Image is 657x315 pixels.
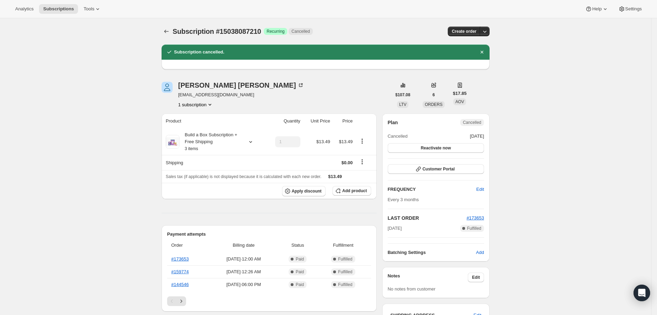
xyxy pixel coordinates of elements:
[332,114,355,129] th: Price
[282,186,326,196] button: Apply discount
[338,282,352,287] span: Fulfilled
[162,114,265,129] th: Product
[391,90,414,100] button: $107.08
[166,174,321,179] span: Sales tax (if applicable) is not displayed because it is calculated with each new order.
[477,47,487,57] button: Dismiss notification
[267,29,284,34] span: Recurring
[425,102,442,107] span: ORDERS
[614,4,646,14] button: Settings
[171,282,189,287] a: #144546
[167,238,209,253] th: Order
[296,269,304,275] span: Paid
[178,82,304,89] div: [PERSON_NAME] [PERSON_NAME]
[357,158,368,166] button: Shipping actions
[592,6,601,12] span: Help
[338,256,352,262] span: Fulfilled
[388,273,468,282] h3: Notes
[171,269,189,274] a: #159774
[421,145,451,151] span: Reactivate now
[316,139,330,144] span: $13.49
[453,90,467,97] span: $17.85
[176,296,186,306] button: Next
[319,242,367,249] span: Fulfillment
[625,6,642,12] span: Settings
[178,101,213,108] button: Product actions
[171,256,189,262] a: #173653
[472,247,488,258] button: Add
[39,4,78,14] button: Subscriptions
[211,242,276,249] span: Billing date
[180,131,242,152] div: Build a Box Subscription + Free Shipping
[211,256,276,263] span: [DATE] · 12:00 AM
[467,226,481,231] span: Fulfilled
[448,27,481,36] button: Create order
[388,119,398,126] h2: Plan
[185,146,198,151] small: 3 items
[211,268,276,275] span: [DATE] · 12:26 AM
[167,231,371,238] h2: Payment attempts
[280,242,316,249] span: Status
[357,137,368,145] button: Product actions
[167,296,371,306] nav: Pagination
[388,186,476,193] h2: FREQUENCY
[291,29,310,34] span: Cancelled
[423,166,455,172] span: Customer Portal
[452,29,476,34] span: Create order
[466,215,484,220] a: #173653
[433,92,435,98] span: 6
[173,28,261,35] span: Subscription #15038087210
[388,215,467,222] h2: LAST ORDER
[302,114,332,129] th: Unit Price
[15,6,33,12] span: Analytics
[463,120,481,125] span: Cancelled
[388,249,476,256] h6: Batching Settings
[339,139,353,144] span: $13.49
[399,102,406,107] span: LTV
[84,6,94,12] span: Tools
[211,281,276,288] span: [DATE] · 06:00 PM
[455,99,464,104] span: AOV
[296,256,304,262] span: Paid
[265,114,302,129] th: Quantity
[388,143,484,153] button: Reactivate now
[388,286,436,292] span: No notes from customer
[476,186,484,193] span: Edit
[162,82,173,93] span: Sara Zallar
[472,275,480,280] span: Edit
[178,91,304,98] span: [EMAIL_ADDRESS][DOMAIN_NAME]
[162,155,265,170] th: Shipping
[388,133,408,140] span: Cancelled
[162,27,171,36] button: Subscriptions
[428,90,439,100] button: 6
[296,282,304,287] span: Paid
[472,184,488,195] button: Edit
[43,6,74,12] span: Subscriptions
[338,269,352,275] span: Fulfilled
[11,4,38,14] button: Analytics
[328,174,342,179] span: $13.49
[395,92,410,98] span: $107.08
[332,186,371,196] button: Add product
[388,225,402,232] span: [DATE]
[79,4,105,14] button: Tools
[292,188,322,194] span: Apply discount
[634,285,650,301] div: Open Intercom Messenger
[470,133,484,140] span: [DATE]
[174,49,224,56] h2: Subscription cancelled.
[581,4,612,14] button: Help
[388,197,419,202] span: Every 3 months
[341,160,353,165] span: $0.00
[388,164,484,174] button: Customer Portal
[466,215,484,222] button: #173653
[342,188,367,194] span: Add product
[468,273,484,282] button: Edit
[476,249,484,256] span: Add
